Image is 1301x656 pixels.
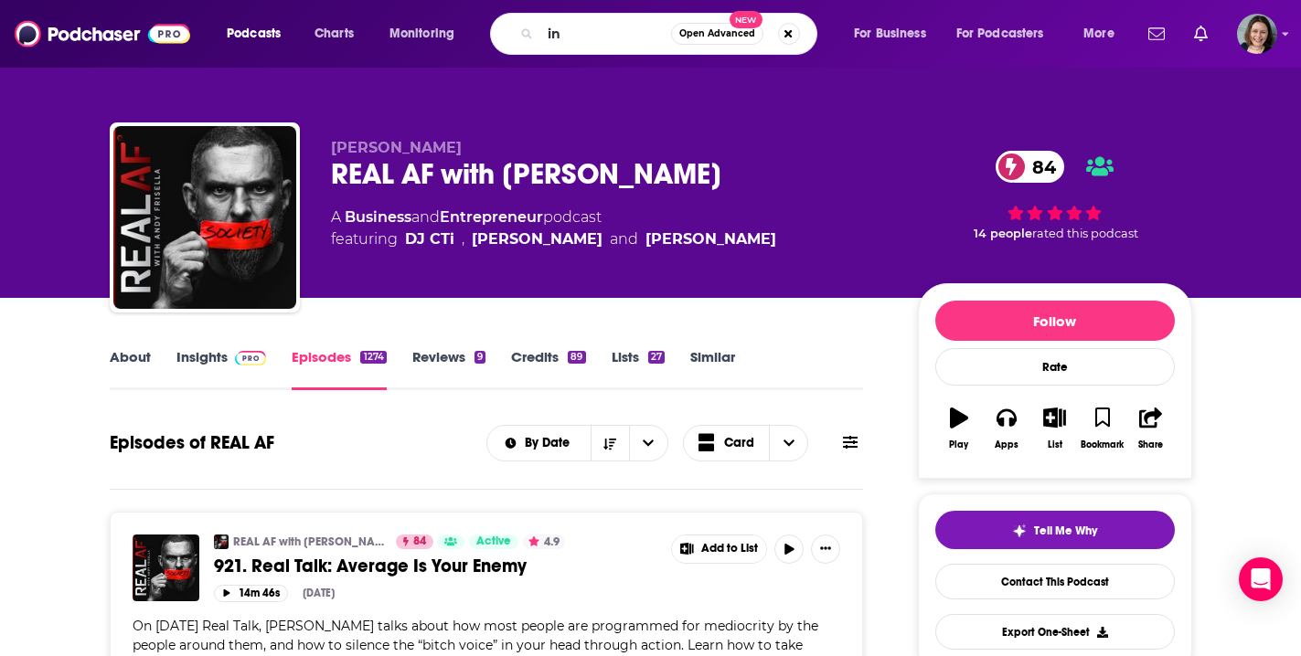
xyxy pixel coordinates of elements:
[1032,227,1138,240] span: rated this podcast
[15,16,190,51] img: Podchaser - Follow, Share and Rate Podcasts
[690,348,735,390] a: Similar
[176,348,267,390] a: InsightsPodchaser Pro
[956,21,1044,47] span: For Podcasters
[413,533,426,551] span: 84
[730,11,762,28] span: New
[683,425,809,461] button: Choose View
[1048,439,1062,450] div: List
[949,439,968,450] div: Play
[679,29,755,38] span: Open Advanced
[214,585,288,602] button: 14m 46s
[671,23,763,45] button: Open AdvancedNew
[568,351,585,364] div: 89
[591,426,629,460] button: Sort Direction
[1187,18,1215,49] a: Show notifications dropdown
[475,351,485,364] div: 9
[540,19,671,48] input: Search podcasts, credits, & more...
[1138,439,1163,450] div: Share
[377,19,478,48] button: open menu
[523,534,565,549] button: 4.9
[935,564,1175,599] a: Contact This Podcast
[610,228,638,250] span: and
[1141,18,1172,49] a: Show notifications dropdown
[113,126,296,309] img: REAL AF with Andy Frisella
[672,535,767,563] button: Show More Button
[511,348,585,390] a: Credits89
[1126,396,1174,461] button: Share
[345,208,411,226] a: Business
[133,534,199,601] img: 921. Real Talk: Average Is Your Enemy
[1034,524,1097,538] span: Tell Me Why
[331,228,776,250] span: featuring
[440,208,543,226] a: Entrepreneur
[476,533,511,551] span: Active
[389,21,454,47] span: Monitoring
[472,228,603,250] a: Davione Johnson
[974,227,1032,240] span: 14 people
[724,437,754,450] span: Card
[214,19,304,48] button: open menu
[811,534,840,564] button: Show More Button
[1081,439,1124,450] div: Bookmark
[411,208,440,226] span: and
[841,19,949,48] button: open menu
[331,139,462,156] span: [PERSON_NAME]
[944,19,1071,48] button: open menu
[227,21,281,47] span: Podcasts
[110,348,151,390] a: About
[648,351,665,364] div: 27
[412,348,485,390] a: Reviews9
[214,555,527,577] span: 921. Real Talk: Average Is Your Enemy
[487,437,591,450] button: open menu
[303,587,335,599] div: [DATE]
[214,534,229,549] img: REAL AF with Andy Frisella
[507,13,835,55] div: Search podcasts, credits, & more...
[629,426,667,460] button: open menu
[983,396,1030,461] button: Apps
[110,431,274,454] h1: Episodes of REAL AF
[996,151,1065,183] a: 84
[1237,14,1277,54] img: User Profile
[396,534,433,549] a: 84
[303,19,365,48] a: Charts
[612,348,665,390] a: Lists27
[405,228,454,250] a: DJ CTi
[1083,21,1114,47] span: More
[1237,14,1277,54] button: Show profile menu
[935,301,1175,341] button: Follow
[525,437,576,450] span: By Date
[233,534,384,549] a: REAL AF with [PERSON_NAME]
[462,228,464,250] span: ,
[360,351,386,364] div: 1274
[486,425,668,461] h2: Choose List sort
[331,206,776,250] div: A podcast
[1079,396,1126,461] button: Bookmark
[1030,396,1078,461] button: List
[935,396,983,461] button: Play
[235,351,267,365] img: Podchaser Pro
[1239,557,1283,601] div: Open Intercom Messenger
[701,542,758,555] span: Add to List
[935,348,1175,386] div: Rate
[935,511,1175,549] button: tell me why sparkleTell Me Why
[214,555,658,577] a: 921. Real Talk: Average Is Your Enemy
[854,21,926,47] span: For Business
[292,348,386,390] a: Episodes1274
[1071,19,1137,48] button: open menu
[469,534,518,549] a: Active
[1237,14,1277,54] span: Logged in as micglogovac
[995,439,1018,450] div: Apps
[1012,524,1027,538] img: tell me why sparkle
[645,228,776,250] a: Andy Frisella
[315,21,354,47] span: Charts
[935,614,1175,650] button: Export One-Sheet
[918,139,1192,252] div: 84 14 peoplerated this podcast
[1014,151,1065,183] span: 84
